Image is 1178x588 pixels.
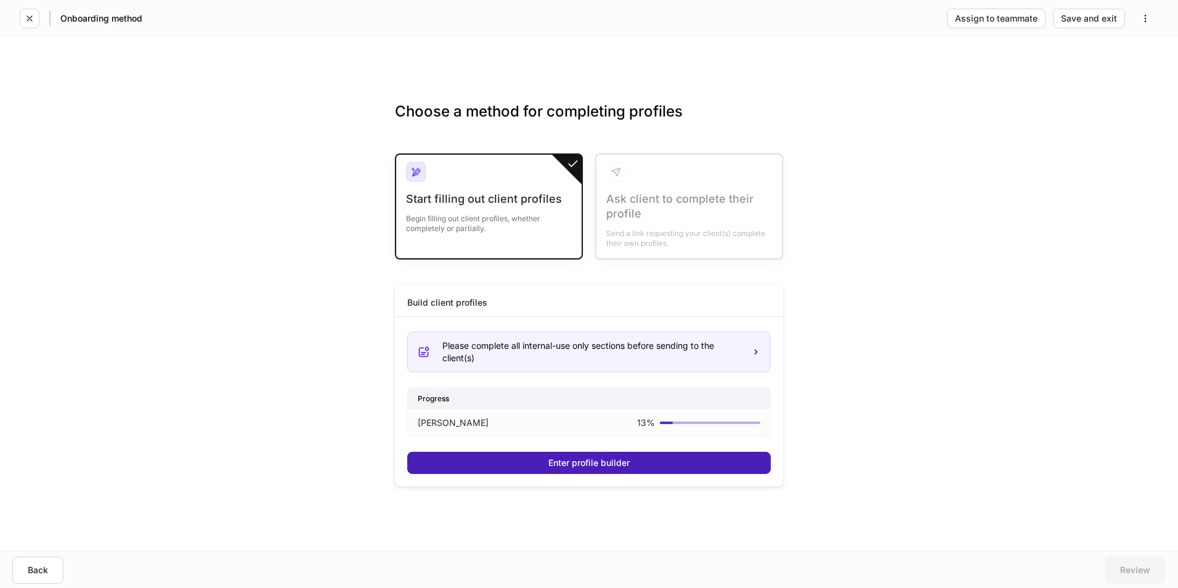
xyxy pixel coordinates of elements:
[406,192,572,206] div: Start filling out client profiles
[418,417,489,429] p: [PERSON_NAME]
[1053,9,1125,28] button: Save and exit
[947,9,1046,28] button: Assign to teammate
[12,557,63,584] button: Back
[955,14,1038,23] div: Assign to teammate
[60,12,142,25] h5: Onboarding method
[548,459,630,467] div: Enter profile builder
[407,452,771,474] button: Enter profile builder
[1061,14,1117,23] div: Save and exit
[406,206,572,234] div: Begin filling out client profiles, whether completely or partially.
[28,566,48,574] div: Back
[395,102,783,141] h3: Choose a method for completing profiles
[407,296,487,309] div: Build client profiles
[442,340,742,364] div: Please complete all internal-use only sections before sending to the client(s)
[637,417,655,429] p: 13 %
[408,388,770,409] div: Progress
